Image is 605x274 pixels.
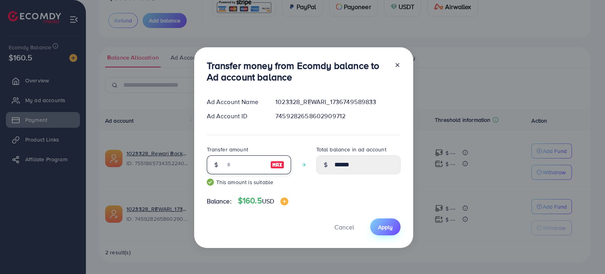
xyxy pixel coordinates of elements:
[370,218,401,235] button: Apply
[280,198,288,205] img: image
[207,197,232,206] span: Balance:
[270,160,284,170] img: image
[238,196,288,206] h4: $160.5
[207,179,214,186] img: guide
[200,97,269,106] div: Ad Account Name
[269,97,406,106] div: 1023328_REWARI_1736749589833
[378,223,393,231] span: Apply
[207,178,291,186] small: This amount is suitable
[325,218,364,235] button: Cancel
[269,112,406,121] div: 7459282658602909712
[200,112,269,121] div: Ad Account ID
[572,239,599,268] iframe: Chat
[207,145,248,153] label: Transfer amount
[316,145,386,153] label: Total balance in ad account
[262,197,274,205] span: USD
[207,60,388,83] h3: Transfer money from Ecomdy balance to Ad account balance
[334,223,354,231] span: Cancel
